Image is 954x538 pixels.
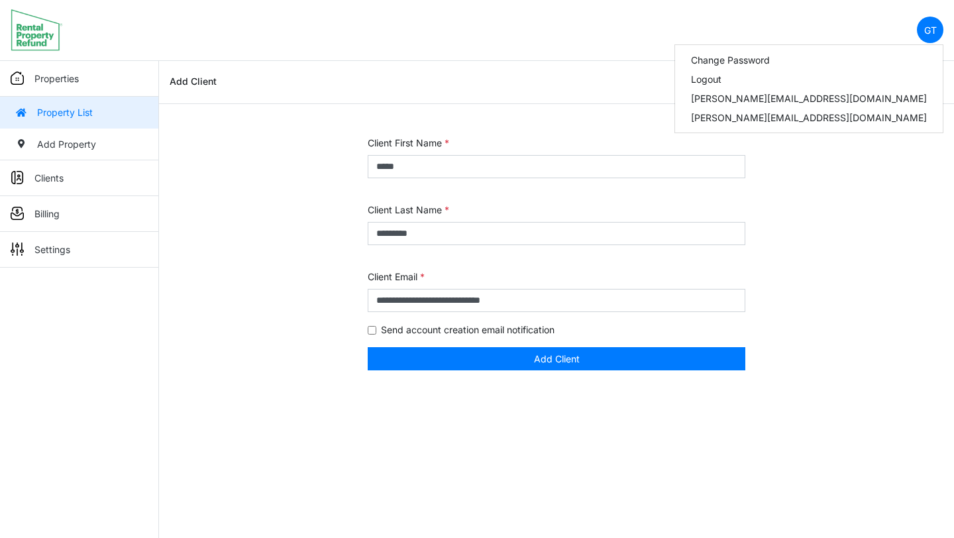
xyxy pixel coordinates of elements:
[368,136,449,150] label: Client First Name
[11,242,24,256] img: sidemenu_settings.png
[675,50,943,70] a: Change Password
[675,70,943,89] a: Logout
[924,23,937,37] p: GT
[368,203,449,217] label: Client Last Name
[34,242,70,256] p: Settings
[368,347,745,370] button: Add Client
[11,9,63,51] img: spp logo
[11,207,24,220] img: sidemenu_billing.png
[368,270,425,284] label: Client Email
[11,72,24,85] img: sidemenu_properties.png
[381,323,555,337] label: Send account creation email notification
[674,44,943,133] div: GT
[34,207,60,221] p: Billing
[34,171,64,185] p: Clients
[11,171,24,184] img: sidemenu_client.png
[34,72,79,85] p: Properties
[170,76,217,87] h6: Add Client
[917,17,943,43] a: GT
